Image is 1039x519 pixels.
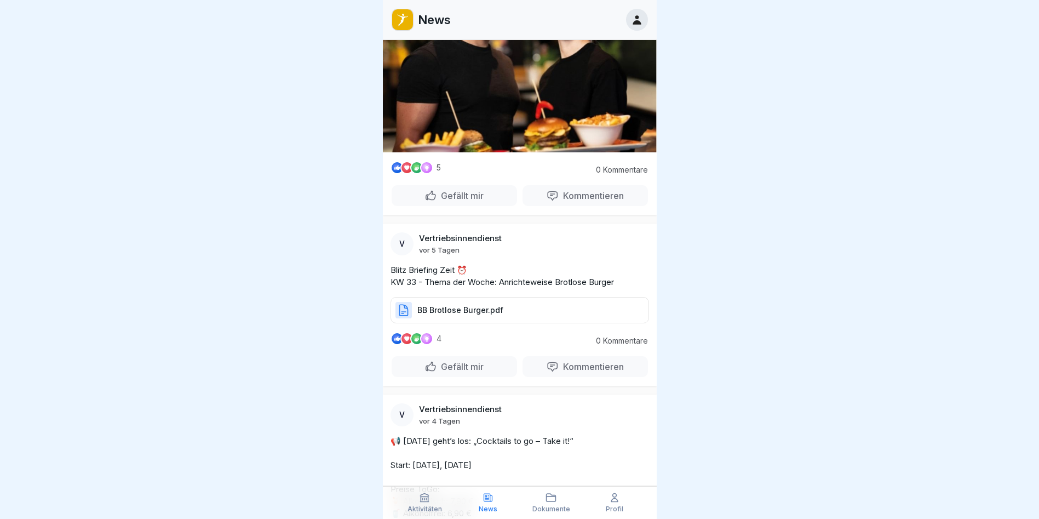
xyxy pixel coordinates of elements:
[391,232,414,255] div: V
[391,264,649,288] p: Blitz Briefing Zeit ⏰ KW 33 - Thema der Woche: Anrichteweise Brotlose Burger
[418,13,451,27] p: News
[606,505,623,513] p: Profil
[479,505,497,513] p: News
[437,163,441,172] p: 5
[419,233,502,243] p: Vertriebsinnendienst
[437,361,484,372] p: Gefällt mir
[437,190,484,201] p: Gefällt mir
[437,334,441,343] p: 4
[419,404,502,414] p: Vertriebsinnendienst
[419,417,460,425] p: vor 4 Tagen
[392,9,413,30] img: oo2rwhh5g6mqyfqxhtbddxvd.png
[532,505,570,513] p: Dokumente
[559,190,624,201] p: Kommentieren
[588,166,648,174] p: 0 Kommentare
[588,337,648,345] p: 0 Kommentare
[407,505,442,513] p: Aktivitäten
[417,305,503,316] p: BB Brotlose Burger.pdf
[391,310,649,321] a: BB Brotlose Burger.pdf
[419,246,460,254] p: vor 5 Tagen
[559,361,624,372] p: Kommentieren
[391,403,414,426] div: V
